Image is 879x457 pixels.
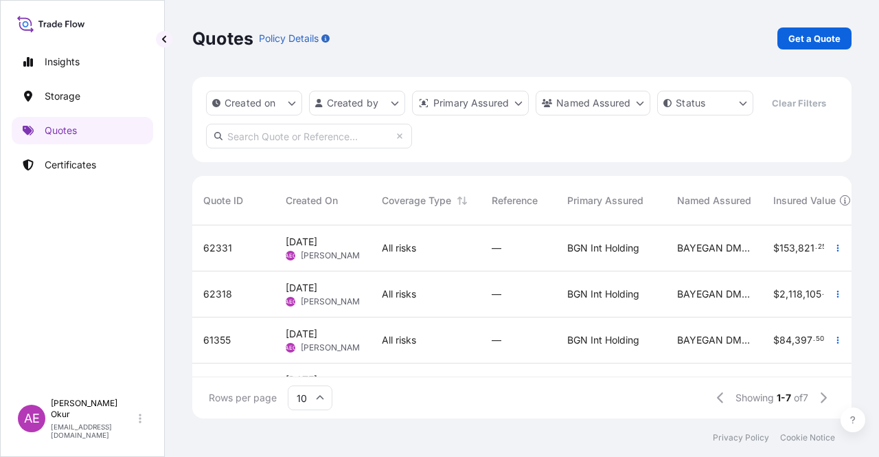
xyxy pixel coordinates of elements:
[492,333,501,347] span: —
[677,287,751,301] span: BAYEGAN DMCC
[773,289,779,299] span: $
[51,398,136,420] p: [PERSON_NAME] Okur
[45,124,77,137] p: Quotes
[45,89,80,103] p: Storage
[772,96,826,110] p: Clear Filters
[286,235,317,249] span: [DATE]
[677,241,751,255] span: BAYEGAN DMCC
[286,327,317,341] span: [DATE]
[24,412,40,425] span: AE
[788,32,841,45] p: Get a Quote
[309,91,405,115] button: createdBy Filter options
[12,48,153,76] a: Insights
[773,243,779,253] span: $
[206,91,302,115] button: createdOn Filter options
[657,91,753,115] button: certificateStatus Filter options
[45,55,80,69] p: Insights
[798,243,814,253] span: 821
[206,124,412,148] input: Search Quote or Reference...
[816,337,824,342] span: 50
[286,194,338,208] span: Created On
[677,333,751,347] span: BAYEGAN DMCC
[301,342,367,353] span: [PERSON_NAME]
[779,335,792,345] span: 84
[285,341,297,355] span: AEO
[301,296,367,307] span: [PERSON_NAME]
[777,391,791,405] span: 1-7
[285,295,297,309] span: AEO
[779,289,786,299] span: 2
[492,194,538,208] span: Reference
[786,289,788,299] span: ,
[382,241,416,255] span: All risks
[382,194,451,208] span: Coverage Type
[676,96,705,110] p: Status
[285,249,297,263] span: AEO
[536,91,650,115] button: cargoOwner Filter options
[567,287,639,301] span: BGN Int Holding
[454,192,470,209] button: Sort
[51,423,136,439] p: [EMAIL_ADDRESS][DOMAIN_NAME]
[225,96,276,110] p: Created on
[492,287,501,301] span: —
[412,91,529,115] button: distributor Filter options
[713,432,769,443] a: Privacy Policy
[382,287,416,301] span: All risks
[12,82,153,110] a: Storage
[259,32,319,45] p: Policy Details
[792,335,795,345] span: ,
[301,250,367,261] span: [PERSON_NAME]
[794,391,808,405] span: of 7
[795,335,812,345] span: 397
[433,96,509,110] p: Primary Assured
[327,96,379,110] p: Created by
[567,241,639,255] span: BGN Int Holding
[203,241,232,255] span: 62331
[556,96,630,110] p: Named Assured
[209,391,277,405] span: Rows per page
[203,333,231,347] span: 61355
[12,151,153,179] a: Certificates
[192,27,253,49] p: Quotes
[567,333,639,347] span: BGN Int Holding
[382,333,416,347] span: All risks
[780,432,835,443] a: Cookie Notice
[45,158,96,172] p: Certificates
[788,289,803,299] span: 118
[803,289,806,299] span: ,
[773,335,779,345] span: $
[203,194,243,208] span: Quote ID
[567,194,643,208] span: Primary Assured
[777,27,852,49] a: Get a Quote
[286,281,317,295] span: [DATE]
[203,287,232,301] span: 62318
[760,92,837,114] button: Clear Filters
[735,391,774,405] span: Showing
[12,117,153,144] a: Quotes
[779,243,795,253] span: 153
[286,373,317,387] span: [DATE]
[815,245,817,249] span: .
[822,291,824,296] span: .
[818,245,826,249] span: 25
[773,194,836,208] span: Insured Value
[795,243,798,253] span: ,
[492,241,501,255] span: —
[813,337,815,342] span: .
[677,194,751,208] span: Named Assured
[806,289,821,299] span: 105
